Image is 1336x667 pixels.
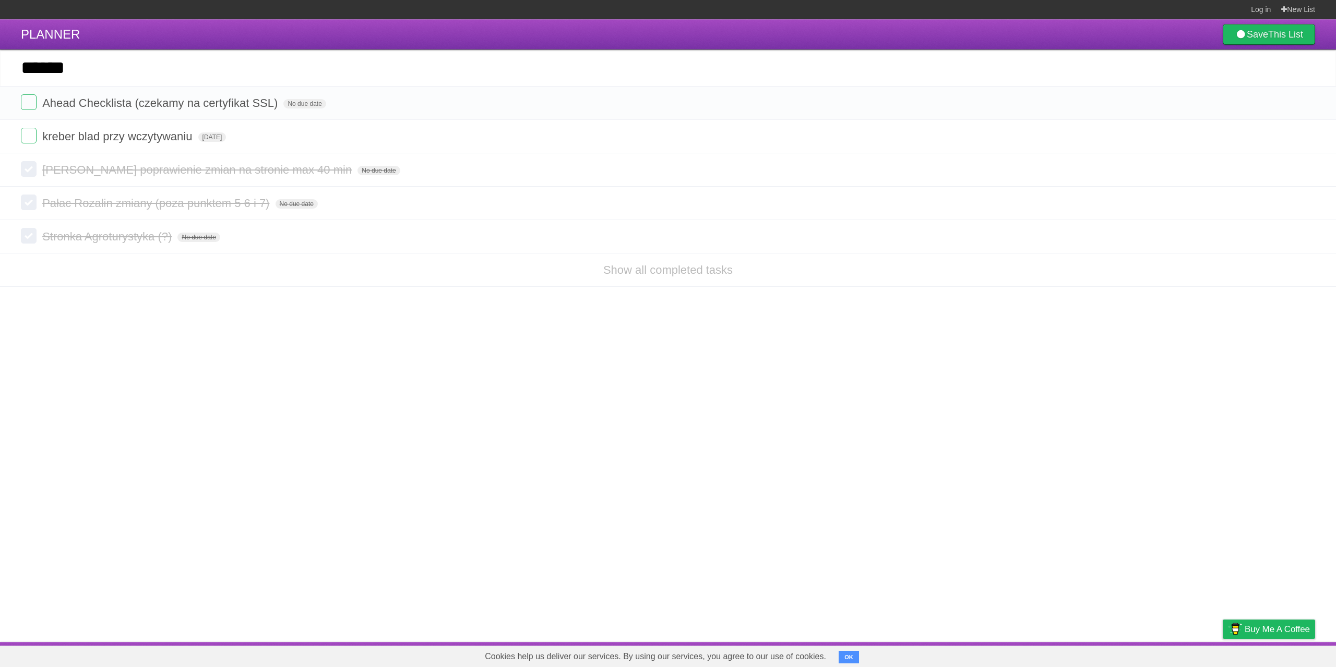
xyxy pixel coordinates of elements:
[474,646,837,667] span: Cookies help us deliver our services. By using our services, you agree to our use of cookies.
[21,228,37,244] label: Done
[1249,645,1315,664] a: Suggest a feature
[177,233,220,242] span: No due date
[357,166,400,175] span: No due date
[1084,645,1106,664] a: About
[21,94,37,110] label: Done
[21,27,80,41] span: PLANNER
[1118,645,1161,664] a: Developers
[1245,620,1310,638] span: Buy me a coffee
[21,195,37,210] label: Done
[42,230,174,243] span: Stronka Agroturystyka (?)
[1223,24,1315,45] a: SaveThis List
[1223,620,1315,639] a: Buy me a coffee
[42,96,280,110] span: Ahead Checklista (czekamy na certyfikat SSL)
[21,128,37,143] label: Done
[839,651,859,663] button: OK
[42,197,272,210] span: Pałac Rozalin zmiany (poza punktem 5 6 i 7)
[42,163,354,176] span: [PERSON_NAME] poprawienie zmian na stronie max 40 min
[198,132,226,142] span: [DATE]
[42,130,195,143] span: kreber blad przy wczytywaniu
[1268,29,1303,40] b: This List
[1209,645,1236,664] a: Privacy
[1228,620,1242,638] img: Buy me a coffee
[276,199,318,209] span: No due date
[21,161,37,177] label: Done
[603,263,733,276] a: Show all completed tasks
[283,99,326,108] span: No due date
[1174,645,1197,664] a: Terms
